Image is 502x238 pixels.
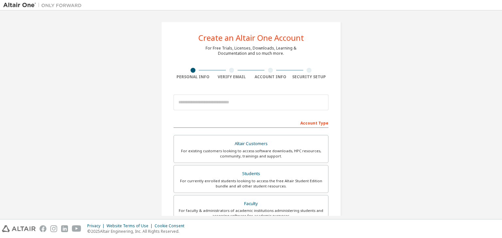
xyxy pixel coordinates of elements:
div: Students [178,169,324,178]
img: youtube.svg [72,225,81,232]
div: For faculty & administrators of academic institutions administering students and accessing softwa... [178,208,324,218]
div: Website Terms of Use [107,223,155,229]
div: Create an Altair One Account [198,34,304,42]
div: For existing customers looking to access software downloads, HPC resources, community, trainings ... [178,148,324,159]
img: linkedin.svg [61,225,68,232]
div: Account Type [174,117,328,128]
div: For Free Trials, Licenses, Downloads, Learning & Documentation and so much more. [206,46,296,56]
img: instagram.svg [50,225,57,232]
div: Account Info [251,74,290,80]
img: facebook.svg [40,225,46,232]
div: Faculty [178,199,324,208]
div: Privacy [87,223,107,229]
div: Security Setup [290,74,329,80]
div: Verify Email [212,74,251,80]
img: Altair One [3,2,85,8]
div: Cookie Consent [155,223,188,229]
img: altair_logo.svg [2,225,36,232]
p: © 2025 Altair Engineering, Inc. All Rights Reserved. [87,229,188,234]
div: For currently enrolled students looking to access the free Altair Student Edition bundle and all ... [178,178,324,189]
div: Altair Customers [178,139,324,148]
div: Personal Info [174,74,212,80]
